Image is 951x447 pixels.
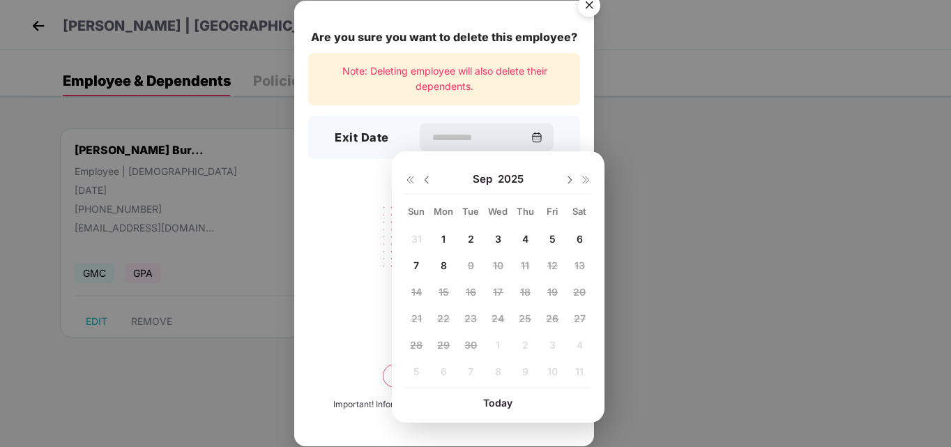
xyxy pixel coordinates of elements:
div: Mon [432,205,456,218]
span: Sep [473,172,498,186]
img: svg+xml;base64,PHN2ZyBpZD0iQ2FsZW5kYXItMzJ4MzIiIHhtbG5zPSJodHRwOi8vd3d3LnczLm9yZy8yMDAwL3N2ZyIgd2... [531,132,542,143]
div: Important! Information once deleted, can’t be recovered. [333,398,555,411]
span: 2025 [498,172,524,186]
span: 4 [522,233,528,245]
div: Sun [404,205,429,218]
span: 5 [549,233,556,245]
button: Delete permanently [383,364,505,388]
img: svg+xml;base64,PHN2ZyB4bWxucz0iaHR0cDovL3d3dy53My5vcmcvMjAwMC9zdmciIHdpZHRoPSIxNiIgaGVpZ2h0PSIxNi... [404,174,416,185]
span: 2 [468,233,474,245]
div: Thu [513,205,538,218]
span: 7 [413,259,419,271]
span: 8 [441,259,447,271]
img: svg+xml;base64,PHN2ZyBpZD0iRHJvcGRvd24tMzJ4MzIiIHhtbG5zPSJodHRwOi8vd3d3LnczLm9yZy8yMDAwL3N2ZyIgd2... [421,174,432,185]
div: Tue [459,205,483,218]
div: Note: Deleting employee will also delete their dependents. [308,53,580,105]
div: Are you sure you want to delete this employee? [308,29,580,46]
img: svg+xml;base64,PHN2ZyBpZD0iRHJvcGRvd24tMzJ4MzIiIHhtbG5zPSJodHRwOi8vd3d3LnczLm9yZy8yMDAwL3N2ZyIgd2... [564,174,575,185]
img: svg+xml;base64,PHN2ZyB4bWxucz0iaHR0cDovL3d3dy53My5vcmcvMjAwMC9zdmciIHdpZHRoPSIxNiIgaGVpZ2h0PSIxNi... [581,174,592,185]
div: Sat [568,205,592,218]
h3: Exit Date [335,129,389,147]
span: 6 [577,233,583,245]
span: 3 [495,233,501,245]
span: Today [483,397,512,409]
img: svg+xml;base64,PHN2ZyB4bWxucz0iaHR0cDovL3d3dy53My5vcmcvMjAwMC9zdmciIHdpZHRoPSIyMjQiIGhlaWdodD0iMT... [366,198,522,307]
span: 1 [441,233,446,245]
div: Wed [486,205,510,218]
div: Fri [540,205,565,218]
